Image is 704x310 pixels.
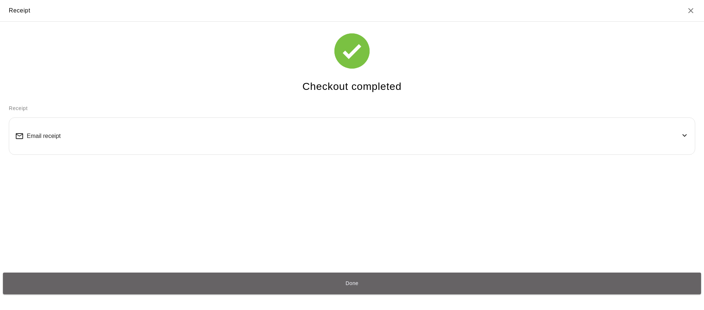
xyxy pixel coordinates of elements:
[302,80,401,93] h4: Checkout completed
[9,6,30,15] div: Receipt
[9,105,695,112] p: Receipt
[686,6,695,15] button: Close
[3,273,701,294] button: Done
[27,133,60,139] span: Email receipt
